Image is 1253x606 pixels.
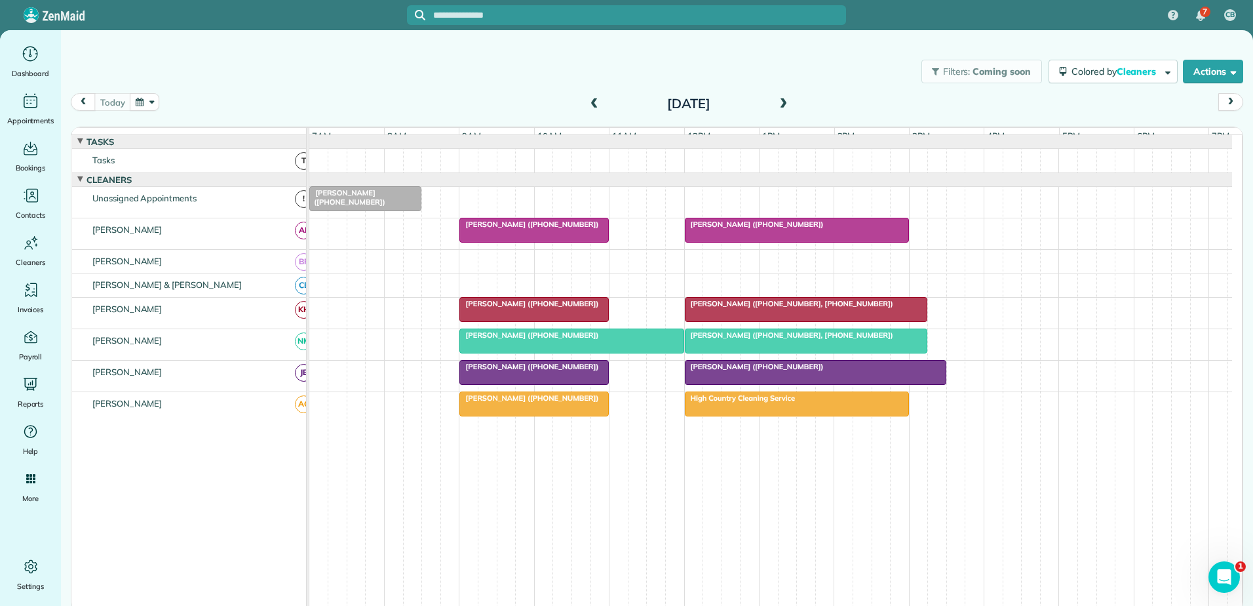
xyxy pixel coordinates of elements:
span: [PERSON_NAME] [90,224,165,235]
span: Reports [18,397,44,411]
a: Cleaners [5,232,56,269]
span: Settings [17,580,45,593]
iframe: Intercom live chat [1208,561,1240,593]
span: [PERSON_NAME] ([PHONE_NUMBER]) [459,362,599,371]
a: Help [5,421,56,458]
span: T [295,152,313,170]
button: next [1218,93,1243,111]
span: Cleaners [1117,66,1159,77]
span: Cleaners [16,256,45,269]
span: [PERSON_NAME] [90,367,165,377]
span: CB [1225,10,1235,20]
span: Filters: [943,66,971,77]
div: 7 unread notifications [1187,1,1214,30]
a: Contacts [5,185,56,222]
span: 2pm [835,131,858,141]
button: today [94,93,130,111]
span: [PERSON_NAME] ([PHONE_NUMBER]) [309,188,385,207]
button: Actions [1183,60,1243,83]
a: Appointments [5,91,56,127]
span: Colored by [1071,66,1161,77]
span: 7pm [1209,131,1232,141]
span: Coming soon [973,66,1031,77]
span: 5pm [1060,131,1083,141]
span: Help [23,445,39,458]
span: [PERSON_NAME] & [PERSON_NAME] [90,279,244,290]
span: Tasks [84,136,117,147]
span: 12pm [685,131,713,141]
a: Settings [5,556,56,593]
span: 4pm [984,131,1007,141]
svg: Focus search [415,10,425,20]
span: 7 [1203,7,1207,17]
a: Reports [5,374,56,411]
span: [PERSON_NAME] ([PHONE_NUMBER]) [684,220,824,229]
span: 6pm [1134,131,1157,141]
span: 11am [609,131,639,141]
span: 1pm [760,131,782,141]
span: NM [295,333,313,350]
span: ! [295,190,313,208]
span: [PERSON_NAME] [90,335,165,346]
span: JB [295,364,313,382]
span: Appointments [7,114,54,127]
span: [PERSON_NAME] ([PHONE_NUMBER]) [459,220,599,229]
span: Cleaners [84,174,134,185]
span: Unassigned Appointments [90,193,199,203]
h2: [DATE] [607,96,771,111]
span: [PERSON_NAME] ([PHONE_NUMBER], [PHONE_NUMBER]) [684,299,894,308]
span: KH [295,301,313,319]
button: prev [71,93,96,111]
span: Dashboard [12,67,49,80]
span: 7am [309,131,334,141]
span: [PERSON_NAME] ([PHONE_NUMBER]) [684,362,824,371]
button: Colored byCleaners [1049,60,1178,83]
span: 1 [1235,561,1246,572]
span: CB [295,277,313,294]
button: Focus search [407,10,425,20]
span: [PERSON_NAME] [90,304,165,314]
span: 3pm [910,131,933,141]
a: Payroll [5,327,56,363]
span: [PERSON_NAME] ([PHONE_NUMBER]) [459,299,599,308]
span: Payroll [19,350,43,363]
span: 10am [535,131,564,141]
span: [PERSON_NAME] ([PHONE_NUMBER]) [459,394,599,403]
a: Dashboard [5,43,56,80]
span: [PERSON_NAME] ([PHONE_NUMBER]) [459,331,599,340]
span: 9am [459,131,484,141]
span: AG [295,395,313,413]
span: Tasks [90,155,117,165]
a: Bookings [5,138,56,174]
span: [PERSON_NAME] [90,398,165,409]
span: More [22,492,39,505]
span: Invoices [18,303,44,316]
span: 8am [385,131,409,141]
a: Invoices [5,279,56,316]
span: Contacts [16,209,45,222]
span: AF [295,222,313,239]
span: [PERSON_NAME] ([PHONE_NUMBER], [PHONE_NUMBER]) [684,331,894,340]
span: Bookings [16,161,46,174]
span: High Country Cleaning Service [684,394,796,403]
span: [PERSON_NAME] [90,256,165,266]
span: BR [295,253,313,271]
